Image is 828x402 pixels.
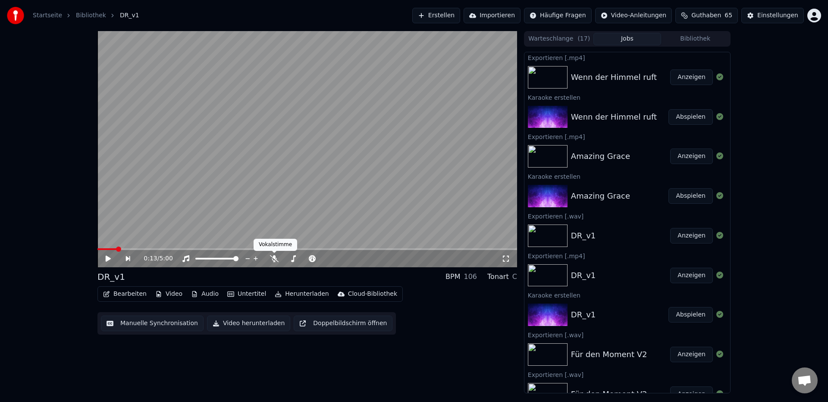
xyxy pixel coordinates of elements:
[571,388,647,400] div: Für den Moment V2
[571,190,630,202] div: Amazing Grace
[524,290,730,300] div: Karaoke erstellen
[571,71,657,83] div: Wenn der Himmel ruft
[670,347,713,362] button: Anzeigen
[464,272,477,282] div: 106
[120,11,139,20] span: DR_v1
[512,272,517,282] div: C
[271,288,332,300] button: Herunterladen
[670,70,713,85] button: Anzeigen
[445,272,460,282] div: BPM
[524,329,730,340] div: Exportieren [.wav]
[348,290,397,298] div: Cloud-Bibliothek
[691,11,721,20] span: Guthaben
[571,111,657,123] div: Wenn der Himmel ruft
[524,369,730,380] div: Exportieren [.wav]
[159,254,172,263] span: 5:00
[668,109,713,125] button: Abspielen
[100,288,150,300] button: Bearbeiten
[675,8,738,23] button: Guthaben65
[571,309,596,321] div: DR_v1
[224,288,270,300] button: Untertitel
[724,11,732,20] span: 65
[33,11,62,20] a: Startseite
[524,8,592,23] button: Häufige Fragen
[593,33,662,45] button: Jobs
[412,8,460,23] button: Erstellen
[741,8,804,23] button: Einstellungen
[595,8,672,23] button: Video-Anleitungen
[668,307,713,323] button: Abspielen
[577,35,590,43] span: ( 17 )
[207,316,290,331] button: Video herunterladen
[525,33,593,45] button: Warteschlange
[254,239,297,251] div: Vokalstimme
[792,367,818,393] div: Chat öffnen
[571,150,630,162] div: Amazing Grace
[757,11,798,20] div: Einstellungen
[670,228,713,244] button: Anzeigen
[97,271,125,283] div: DR_v1
[487,272,509,282] div: Tonart
[571,230,596,242] div: DR_v1
[524,131,730,142] div: Exportieren [.mp4]
[464,8,521,23] button: Importieren
[524,52,730,63] div: Exportieren [.mp4]
[101,316,204,331] button: Manuelle Synchronisation
[33,11,139,20] nav: breadcrumb
[571,348,647,361] div: Für den Moment V2
[294,316,392,331] button: Doppelbildschirm öffnen
[670,386,713,402] button: Anzeigen
[524,211,730,221] div: Exportieren [.wav]
[661,33,729,45] button: Bibliothek
[76,11,106,20] a: Bibliothek
[571,269,596,282] div: DR_v1
[7,7,24,24] img: youka
[668,188,713,204] button: Abspielen
[670,268,713,283] button: Anzeigen
[144,254,164,263] div: /
[524,92,730,102] div: Karaoke erstellen
[144,254,157,263] span: 0:13
[670,149,713,164] button: Anzeigen
[524,250,730,261] div: Exportieren [.mp4]
[524,171,730,181] div: Karaoke erstellen
[152,288,186,300] button: Video
[188,288,222,300] button: Audio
